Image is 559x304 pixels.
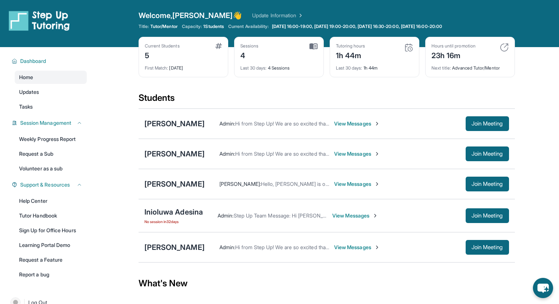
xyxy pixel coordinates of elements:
[145,61,222,71] div: [DATE]
[182,24,202,29] span: Capacity:
[19,74,33,81] span: Home
[19,103,33,110] span: Tasks
[17,181,82,188] button: Support & Resources
[334,120,380,127] span: View Messages
[472,245,503,250] span: Join Meeting
[240,43,259,49] div: Sessions
[15,100,87,113] a: Tasks
[240,65,267,71] span: Last 30 days :
[466,177,509,191] button: Join Meeting
[309,43,318,50] img: card
[336,65,362,71] span: Last 30 days :
[472,182,503,186] span: Join Meeting
[15,85,87,99] a: Updates
[139,92,515,108] div: Students
[144,242,205,252] div: [PERSON_NAME]
[15,253,87,266] a: Request a Feature
[144,149,205,159] div: [PERSON_NAME]
[219,181,261,187] span: [PERSON_NAME] :
[240,61,318,71] div: 4 Sessions
[466,240,509,255] button: Join Meeting
[144,179,205,189] div: [PERSON_NAME]
[15,238,87,252] a: Learning Portal Demo
[144,119,205,129] div: [PERSON_NAME]
[19,88,39,96] span: Updates
[431,43,476,49] div: Hours until promotion
[374,181,380,187] img: Chevron-Right
[431,65,451,71] span: Next title :
[334,180,380,188] span: View Messages
[15,132,87,146] a: Weekly Progress Report
[139,24,149,29] span: Title:
[472,121,503,126] span: Join Meeting
[219,151,235,157] span: Admin :
[145,65,168,71] span: First Match :
[15,268,87,281] a: Report a bug
[404,43,413,52] img: card
[472,152,503,156] span: Join Meeting
[139,10,242,21] span: Welcome, [PERSON_NAME] 👋
[215,43,222,49] img: card
[336,43,365,49] div: Tutoring hours
[144,219,203,225] span: No session in 32 days
[252,12,304,19] a: Update Information
[272,24,442,29] span: [DATE] 16:00-19:00, [DATE] 19:00-20:00, [DATE] 16:30-20:00, [DATE] 16:00-20:00
[9,10,70,31] img: logo
[466,116,509,131] button: Join Meeting
[374,244,380,250] img: Chevron-Right
[17,119,82,127] button: Session Management
[203,24,224,29] span: 1 Students
[332,212,378,219] span: View Messages
[15,147,87,160] a: Request a Sub
[431,61,509,71] div: Advanced Tutor/Mentor
[219,120,235,127] span: Admin :
[15,162,87,175] a: Volunteer as a sub
[15,194,87,208] a: Help Center
[466,208,509,223] button: Join Meeting
[431,49,476,61] div: 23h 16m
[500,43,509,52] img: card
[374,121,380,127] img: Chevron-Right
[219,244,235,250] span: Admin :
[296,12,304,19] img: Chevron Right
[336,61,413,71] div: 1h 44m
[139,267,515,300] div: What's New
[270,24,444,29] a: [DATE] 16:00-19:00, [DATE] 19:00-20:00, [DATE] 16:30-20:00, [DATE] 16:00-20:00
[466,146,509,161] button: Join Meeting
[144,207,203,217] div: Inioluwa Adesina
[145,43,180,49] div: Current Students
[15,71,87,84] a: Home
[17,57,82,65] button: Dashboard
[334,244,380,251] span: View Messages
[15,224,87,237] a: Sign Up for Office Hours
[228,24,269,29] span: Current Availability:
[218,212,233,219] span: Admin :
[20,181,70,188] span: Support & Resources
[15,209,87,222] a: Tutor Handbook
[145,49,180,61] div: 5
[20,57,46,65] span: Dashboard
[261,181,339,187] span: Hello, [PERSON_NAME] is online!!
[20,119,71,127] span: Session Management
[472,213,503,218] span: Join Meeting
[334,150,380,158] span: View Messages
[150,24,178,29] span: Tutor/Mentor
[336,49,365,61] div: 1h 44m
[374,151,380,157] img: Chevron-Right
[372,213,378,219] img: Chevron-Right
[240,49,259,61] div: 4
[533,278,553,298] button: chat-button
